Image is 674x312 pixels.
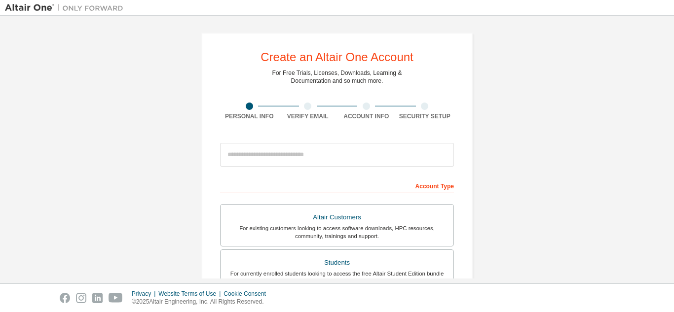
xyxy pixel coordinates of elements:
[226,256,448,270] div: Students
[220,112,279,120] div: Personal Info
[337,112,396,120] div: Account Info
[76,293,86,303] img: instagram.svg
[92,293,103,303] img: linkedin.svg
[220,177,454,193] div: Account Type
[226,210,448,224] div: Altair Customers
[224,290,271,298] div: Cookie Consent
[272,69,402,85] div: For Free Trials, Licenses, Downloads, Learning & Documentation and so much more.
[132,290,158,298] div: Privacy
[226,224,448,240] div: For existing customers looking to access software downloads, HPC resources, community, trainings ...
[60,293,70,303] img: facebook.svg
[5,3,128,13] img: Altair One
[396,112,454,120] div: Security Setup
[279,112,337,120] div: Verify Email
[226,270,448,285] div: For currently enrolled students looking to access the free Altair Student Edition bundle and all ...
[261,51,413,63] div: Create an Altair One Account
[132,298,272,306] p: © 2025 Altair Engineering, Inc. All Rights Reserved.
[109,293,123,303] img: youtube.svg
[158,290,224,298] div: Website Terms of Use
